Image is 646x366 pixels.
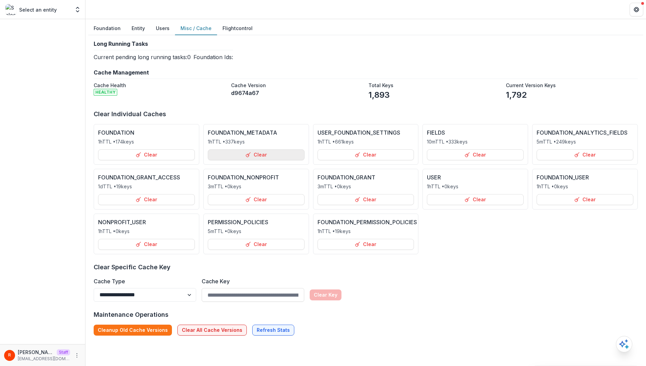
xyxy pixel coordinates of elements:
[94,262,638,272] p: Clear Specific Cache Key
[318,183,351,190] p: 3m TTL • 0 keys
[616,336,632,352] button: Open AI Assistant
[57,349,70,355] p: Staff
[177,325,247,336] button: Clear All Cache Versions
[318,128,400,137] p: USER_FOUNDATION_SETTINGS
[252,325,294,336] button: Refresh Stats
[18,349,54,356] p: [PERSON_NAME]
[98,218,146,226] p: NONPROFIT_USER
[8,353,11,357] div: Raj
[208,128,277,137] p: FOUNDATION_METADATA
[98,128,134,137] p: FOUNDATION
[427,194,524,205] button: Clear
[318,173,375,181] p: FOUNDATION_GRANT
[202,277,300,285] label: Cache Key
[73,3,82,16] button: Open entity switcher
[318,194,414,205] button: Clear
[318,138,354,145] p: 1h TTL • 661 keys
[630,3,643,16] button: Get Help
[18,356,70,362] p: [EMAIL_ADDRESS][DOMAIN_NAME]
[94,310,638,319] p: Maintenance Operations
[318,239,414,250] button: Clear
[427,183,458,190] p: 1h TTL • 0 keys
[94,53,191,61] p: Current pending long running tasks: 0
[506,89,638,101] dd: 1,792
[150,22,175,35] button: Users
[506,82,638,89] dt: Current Version Keys
[98,239,195,250] button: Clear
[94,41,233,47] h2: Long Running Tasks
[98,194,195,205] button: Clear
[318,228,351,235] p: 1h TTL • 19 keys
[208,194,305,205] button: Clear
[368,89,500,101] dd: 1,893
[208,239,305,250] button: Clear
[94,82,226,89] dt: Cache Health
[94,325,172,336] button: Cleanup Old Cache Versions
[231,89,363,97] dd: d9674a67
[193,53,233,61] p: Foundation Ids:
[94,89,117,96] span: healthy
[98,183,132,190] p: 1d TTL • 19 keys
[208,173,279,181] p: FOUNDATION_NONPROFIT
[73,351,81,360] button: More
[94,109,638,119] p: Clear Individual Caches
[98,149,195,160] button: Clear
[208,228,241,235] p: 5m TTL • 0 keys
[94,277,192,285] label: Cache Type
[98,173,180,181] p: FOUNDATION_GRANT_ACCESS
[427,128,445,137] p: FIELDS
[98,138,134,145] p: 1h TTL • 174 keys
[427,138,468,145] p: 10m TTL • 333 keys
[208,149,305,160] button: Clear
[126,22,150,35] button: Entity
[318,218,417,226] p: FOUNDATION_PERMISSION_POLICIES
[208,138,245,145] p: 1h TTL • 337 keys
[223,25,253,32] a: Flightcontrol
[318,149,414,160] button: Clear
[537,194,633,205] button: Clear
[537,183,568,190] p: 1h TTL • 0 keys
[175,22,217,35] button: Misc / Cache
[5,4,16,15] img: Select an entity
[94,69,638,76] h2: Cache Management
[231,82,363,89] dt: Cache Version
[368,82,500,89] dt: Total Keys
[537,173,589,181] p: FOUNDATION_USER
[537,128,628,137] p: FOUNDATION_ANALYTICS_FIELDS
[427,173,441,181] p: USER
[208,183,241,190] p: 3m TTL • 0 keys
[98,228,130,235] p: 1h TTL • 0 keys
[310,289,341,300] button: Clear Key
[88,22,126,35] button: Foundation
[208,218,268,226] p: PERMISSION_POLICIES
[19,6,57,13] p: Select an entity
[537,149,633,160] button: Clear
[427,149,524,160] button: Clear
[537,138,576,145] p: 5m TTL • 249 keys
